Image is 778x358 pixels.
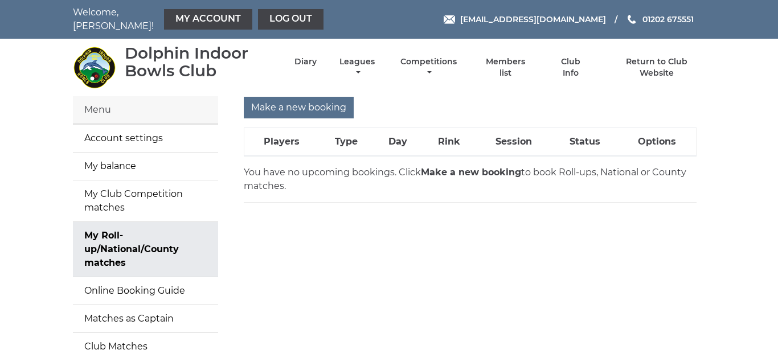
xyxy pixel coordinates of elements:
img: Dolphin Indoor Bowls Club [73,46,116,89]
a: Account settings [73,125,218,152]
p: You have no upcoming bookings. Click to book Roll-ups, National or County matches. [244,166,697,193]
a: Competitions [398,56,460,79]
th: Type [319,128,374,157]
a: Phone us 01202 675551 [626,13,694,26]
a: Log out [258,9,324,30]
th: Options [618,128,696,157]
a: My Roll-up/National/County matches [73,222,218,277]
a: Diary [294,56,317,67]
a: My Account [164,9,252,30]
th: Status [551,128,618,157]
a: My Club Competition matches [73,180,218,221]
div: Menu [73,96,218,124]
span: 01202 675551 [642,14,694,24]
a: Members list [480,56,532,79]
a: Club Info [552,56,589,79]
a: Email [EMAIL_ADDRESS][DOMAIN_NAME] [444,13,606,26]
span: [EMAIL_ADDRESS][DOMAIN_NAME] [460,14,606,24]
a: Leagues [337,56,378,79]
input: Make a new booking [244,97,354,118]
a: My balance [73,153,218,180]
strong: Make a new booking [421,167,521,178]
img: Phone us [628,15,636,24]
th: Session [476,128,551,157]
a: Online Booking Guide [73,277,218,304]
img: Email [444,15,455,24]
nav: Welcome, [PERSON_NAME]! [73,6,326,33]
th: Players [244,128,319,157]
th: Day [374,128,423,157]
div: Dolphin Indoor Bowls Club [125,44,275,80]
a: Return to Club Website [609,56,705,79]
th: Rink [422,128,476,157]
a: Matches as Captain [73,305,218,332]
